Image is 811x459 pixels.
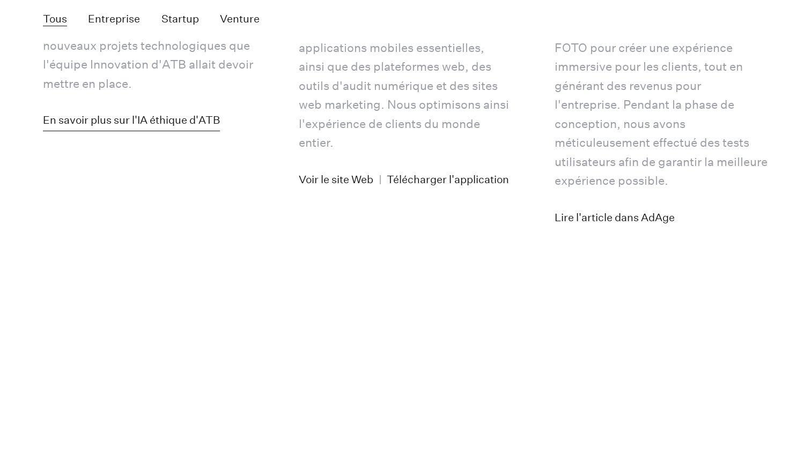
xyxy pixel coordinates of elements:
button: Tous [43,13,67,27]
button: Entreprise [88,13,140,27]
a: Voir le site Web [299,170,373,191]
button: Startup [161,13,199,27]
a: En savoir plus sur l'IA éthique d'ATB [43,111,220,131]
span: | [379,173,382,186]
button: Venture [220,13,260,27]
a: Télécharger l'application [387,170,509,191]
a: Lire l'article dans AdAge [555,208,675,229]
